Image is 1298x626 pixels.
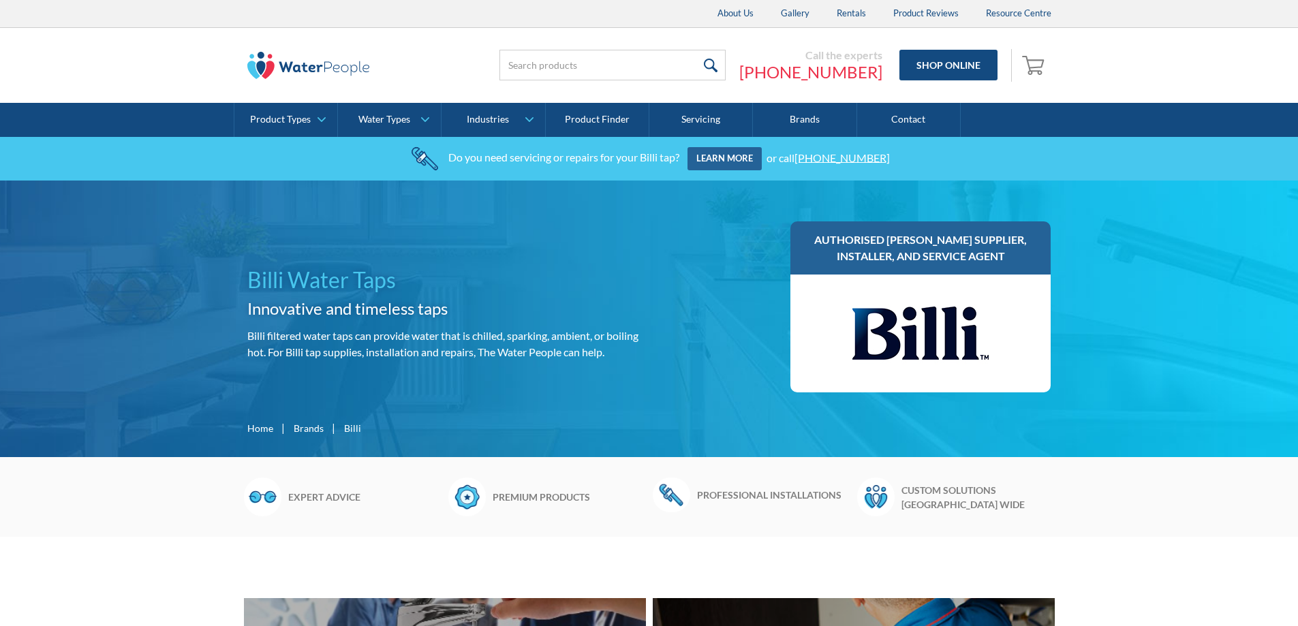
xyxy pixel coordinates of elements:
a: Water Types [338,103,441,137]
a: [PHONE_NUMBER] [739,62,882,82]
img: Glasses [244,478,281,516]
div: Water Types [358,114,410,125]
div: Billi [344,421,361,435]
img: Wrench [653,478,690,512]
img: Billi [852,288,989,379]
div: Call the experts [739,48,882,62]
div: Do you need servicing or repairs for your Billi tap? [448,151,679,163]
a: Contact [857,103,961,137]
img: shopping cart [1022,54,1048,76]
div: | [280,420,287,436]
img: The Water People [247,52,370,79]
a: Open empty cart [1019,49,1051,82]
img: Waterpeople Symbol [857,478,895,516]
a: Product Types [234,103,337,137]
a: Learn more [687,147,762,170]
img: Badge [448,478,486,516]
h2: Innovative and timeless taps [247,296,644,321]
div: Product Types [250,114,311,125]
a: Servicing [649,103,753,137]
a: Shop Online [899,50,998,80]
p: Billi filtered water taps can provide water that is chilled, sparking, ambient, or boiling hot. F... [247,328,644,360]
h6: Expert advice [288,490,442,504]
a: Home [247,421,273,435]
a: Product Finder [546,103,649,137]
div: or call [767,151,890,163]
a: Industries [442,103,544,137]
a: Brands [753,103,856,137]
div: Industries [467,114,509,125]
input: Search products [499,50,726,80]
h6: Premium products [493,490,646,504]
h1: Billi Water Taps [247,264,644,296]
a: Brands [294,421,324,435]
h3: Authorised [PERSON_NAME] supplier, installer, and service agent [804,232,1038,264]
div: | [330,420,337,436]
a: [PHONE_NUMBER] [794,151,890,163]
h6: Custom solutions [GEOGRAPHIC_DATA] wide [901,483,1055,512]
h6: Professional installations [697,488,850,502]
